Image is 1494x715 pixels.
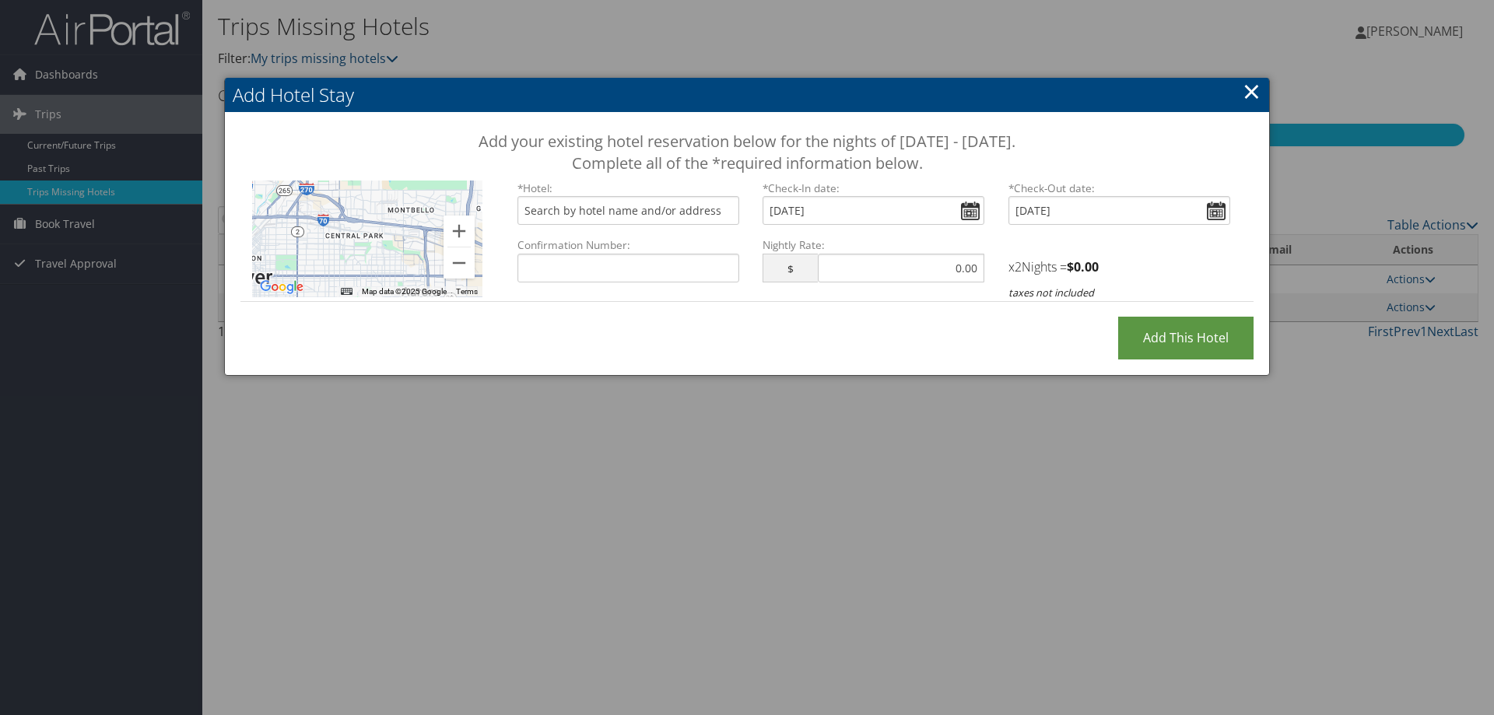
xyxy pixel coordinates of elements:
i: taxes not included [1008,286,1094,300]
span: 0.00 [1074,258,1099,275]
img: Google [256,277,307,297]
a: Terms (opens in new tab) [456,287,478,296]
h2: Add Hotel Stay [225,78,1269,112]
span: 2 [1015,258,1022,275]
button: Zoom out [444,247,475,279]
strong: $ [1067,258,1099,275]
button: Keyboard shortcuts [341,286,352,297]
h4: x Nights = [1008,258,1230,275]
h3: Add your existing hotel reservation below for the nights of [DATE] - [DATE]. Complete all of the ... [294,131,1200,174]
a: Open this area in Google Maps (opens a new window) [256,277,307,297]
a: × [1243,75,1261,107]
span: Map data ©2025 Google [362,287,447,296]
input: 0.00 [818,254,984,282]
button: Zoom in [444,216,475,247]
input: Search by hotel name and/or address [517,196,739,225]
label: *Hotel: [517,181,739,196]
label: Check-Out date: [1008,181,1230,196]
label: Check-In date: [763,181,984,196]
input: Add this Hotel [1118,317,1254,359]
label: Confirmation Number: [517,237,739,253]
label: Nightly Rate: [763,237,984,253]
span: $ [763,254,818,282]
